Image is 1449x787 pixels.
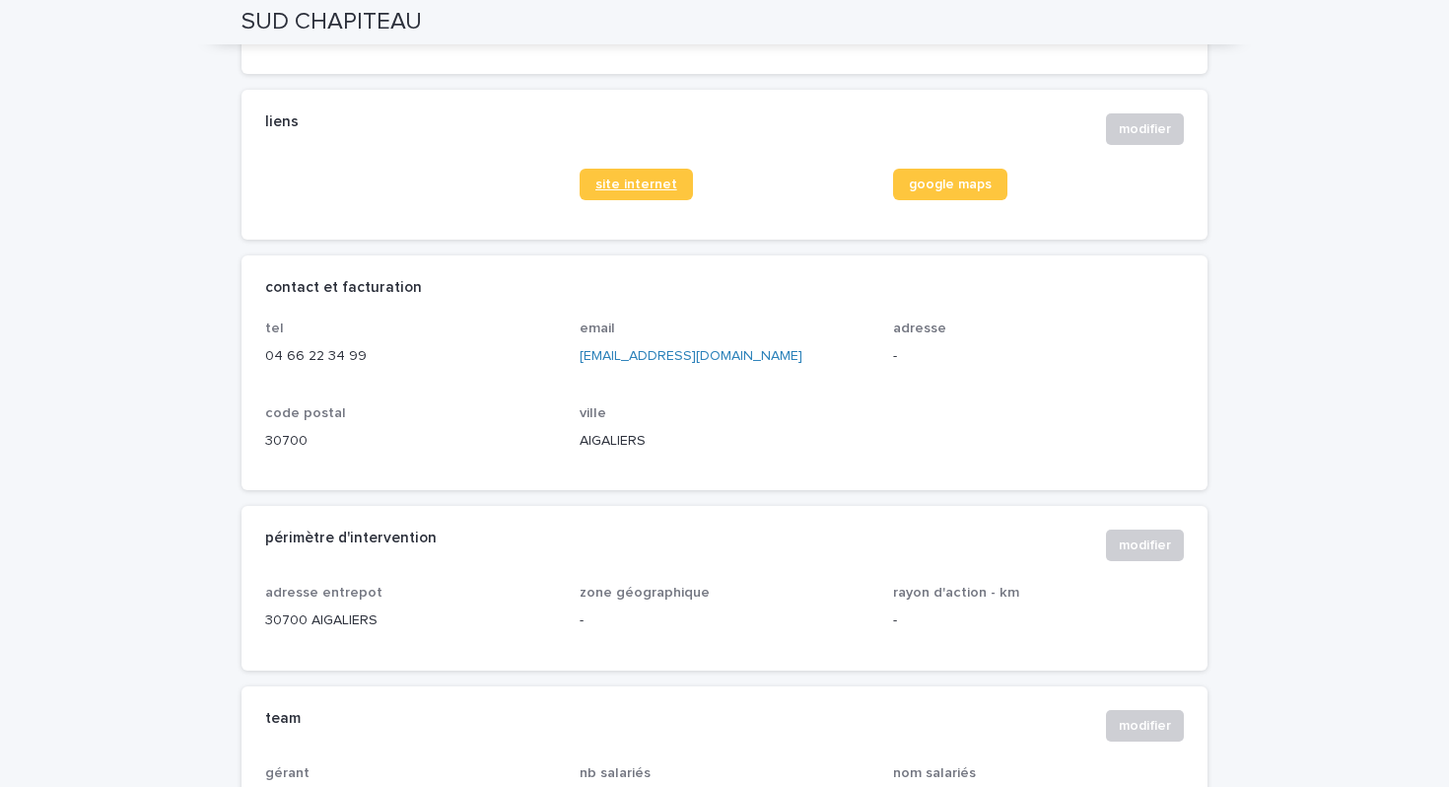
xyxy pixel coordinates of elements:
span: code postal [265,406,346,420]
span: email [580,322,615,335]
a: site internet [580,169,693,200]
span: modifier [1119,536,1171,555]
p: - [580,610,870,631]
span: tel [265,322,284,335]
h2: SUD CHAPITEAU [241,8,422,36]
a: [EMAIL_ADDRESS][DOMAIN_NAME] [580,349,802,363]
button: modifier [1106,530,1184,561]
h2: contact et facturation [265,279,422,297]
span: adresse [893,322,946,335]
span: gérant [265,766,310,780]
button: modifier [1106,113,1184,145]
h2: périmètre d'intervention [265,530,437,547]
button: modifier [1106,710,1184,742]
a: google maps [893,169,1007,200]
span: modifier [1119,716,1171,736]
span: zone géographique [580,586,710,600]
h2: liens [265,113,299,131]
p: 04 66 22 34 99 [265,346,556,367]
span: rayon d'action - km [893,586,1019,600]
h2: team [265,710,301,728]
p: AIGALIERS [580,431,870,452]
span: modifier [1119,119,1171,139]
p: - [893,610,1184,631]
span: ville [580,406,606,420]
span: adresse entrepot [265,586,382,600]
span: site internet [595,178,677,191]
p: - [893,346,1184,367]
span: nb salariés [580,766,651,780]
p: 30700 [265,431,556,452]
p: 30700 AIGALIERS [265,610,556,631]
span: google maps [909,178,992,191]
span: nom salariés [893,766,976,780]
